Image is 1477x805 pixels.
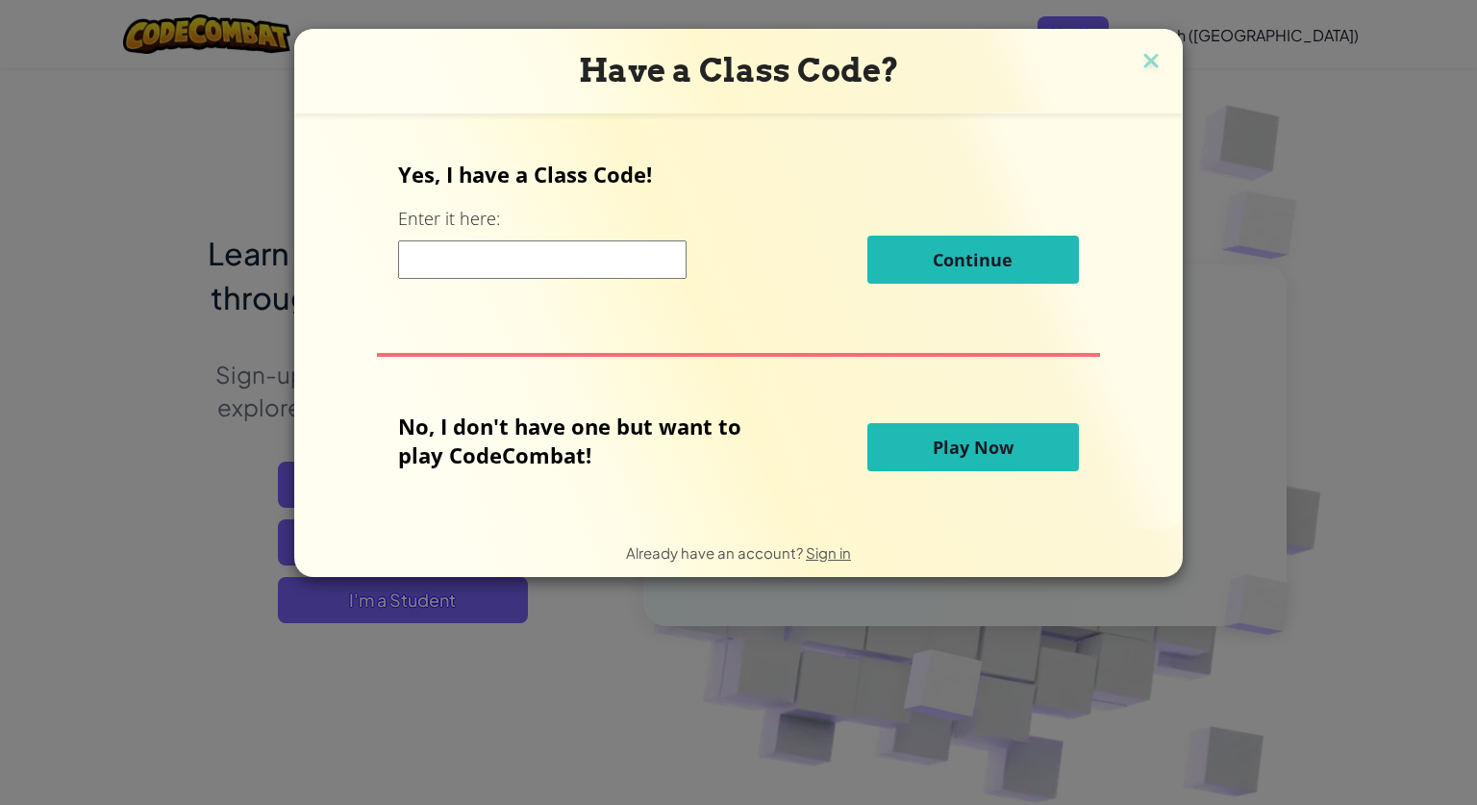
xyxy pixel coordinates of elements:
span: Continue [933,248,1013,271]
span: Play Now [933,436,1014,459]
p: No, I don't have one but want to play CodeCombat! [398,412,770,469]
button: Continue [867,236,1079,284]
label: Enter it here: [398,207,500,231]
img: close icon [1139,48,1164,77]
a: Sign in [806,543,851,562]
span: Already have an account? [626,543,806,562]
button: Play Now [867,423,1079,471]
span: Have a Class Code? [579,51,899,89]
p: Yes, I have a Class Code! [398,160,1078,189]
